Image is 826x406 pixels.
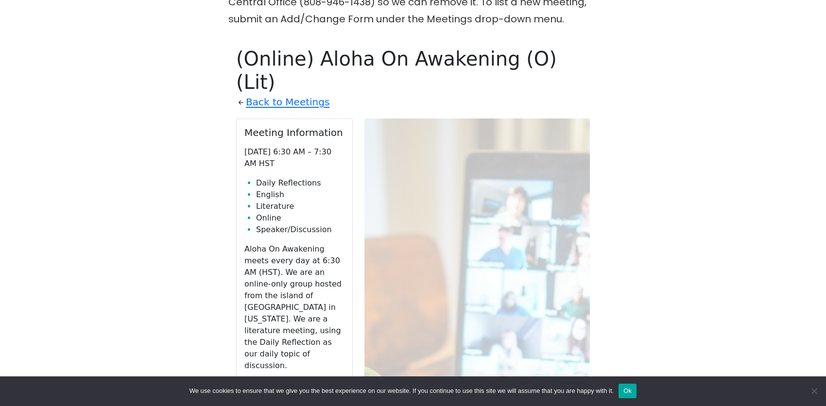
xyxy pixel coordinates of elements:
p: Aloha On Awakening meets every day at 6:30 AM (HST). We are an online-only group hosted from the ... [244,243,344,372]
p: [DATE] 6:30 AM – 7:30 AM HST [244,146,344,169]
button: Ok [619,384,637,398]
h2: Meeting Information [244,127,344,138]
a: Back to Meetings [246,94,329,111]
h1: (Online) Aloha On Awakening (O)(Lit) [236,47,590,94]
li: Online [256,212,344,224]
span: We use cookies to ensure that we give you the best experience on our website. If you continue to ... [189,386,614,396]
li: Speaker/Discussion [256,224,344,236]
li: Literature [256,201,344,212]
li: English [256,189,344,201]
li: Daily Reflections [256,177,344,189]
span: No [809,386,819,396]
